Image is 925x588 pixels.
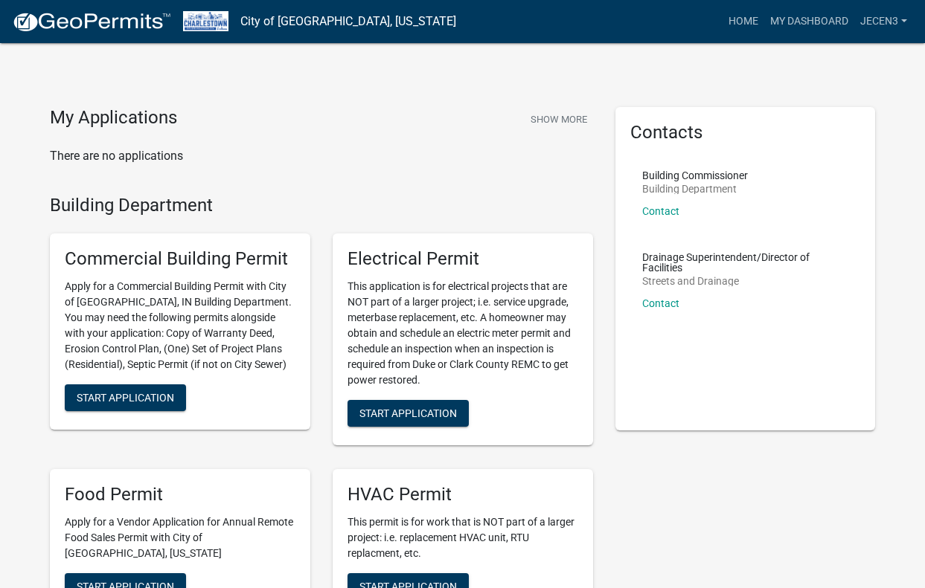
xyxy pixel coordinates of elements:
a: JECen3 [854,7,913,36]
p: There are no applications [50,147,593,165]
h5: Commercial Building Permit [65,248,295,270]
h4: Building Department [50,195,593,216]
h5: Food Permit [65,484,295,505]
a: City of [GEOGRAPHIC_DATA], [US_STATE] [240,9,456,34]
span: Start Application [359,407,457,419]
p: Apply for a Commercial Building Permit with City of [GEOGRAPHIC_DATA], IN Building Department. Yo... [65,279,295,372]
button: Start Application [65,384,186,411]
img: City of Charlestown, Indiana [183,11,228,31]
h5: HVAC Permit [348,484,578,505]
p: This permit is for work that is NOT part of a larger project: i.e. replacement HVAC unit, RTU rep... [348,514,578,561]
a: My Dashboard [764,7,854,36]
p: Apply for a Vendor Application for Annual Remote Food Sales Permit with City of [GEOGRAPHIC_DATA]... [65,514,295,561]
span: Start Application [77,392,174,404]
p: Drainage Superintendent/Director of Facilities [642,252,849,273]
a: Contact [642,297,679,309]
p: Streets and Drainage [642,276,849,286]
p: Building Department [642,184,748,194]
h4: My Applications [50,107,177,129]
a: Home [723,7,764,36]
p: Building Commissioner [642,170,748,181]
button: Show More [525,107,593,132]
h5: Contacts [630,122,861,143]
h5: Electrical Permit [348,248,578,270]
button: Start Application [348,400,469,427]
p: This application is for electrical projects that are NOT part of a larger project; i.e. service u... [348,279,578,388]
a: Contact [642,205,679,217]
